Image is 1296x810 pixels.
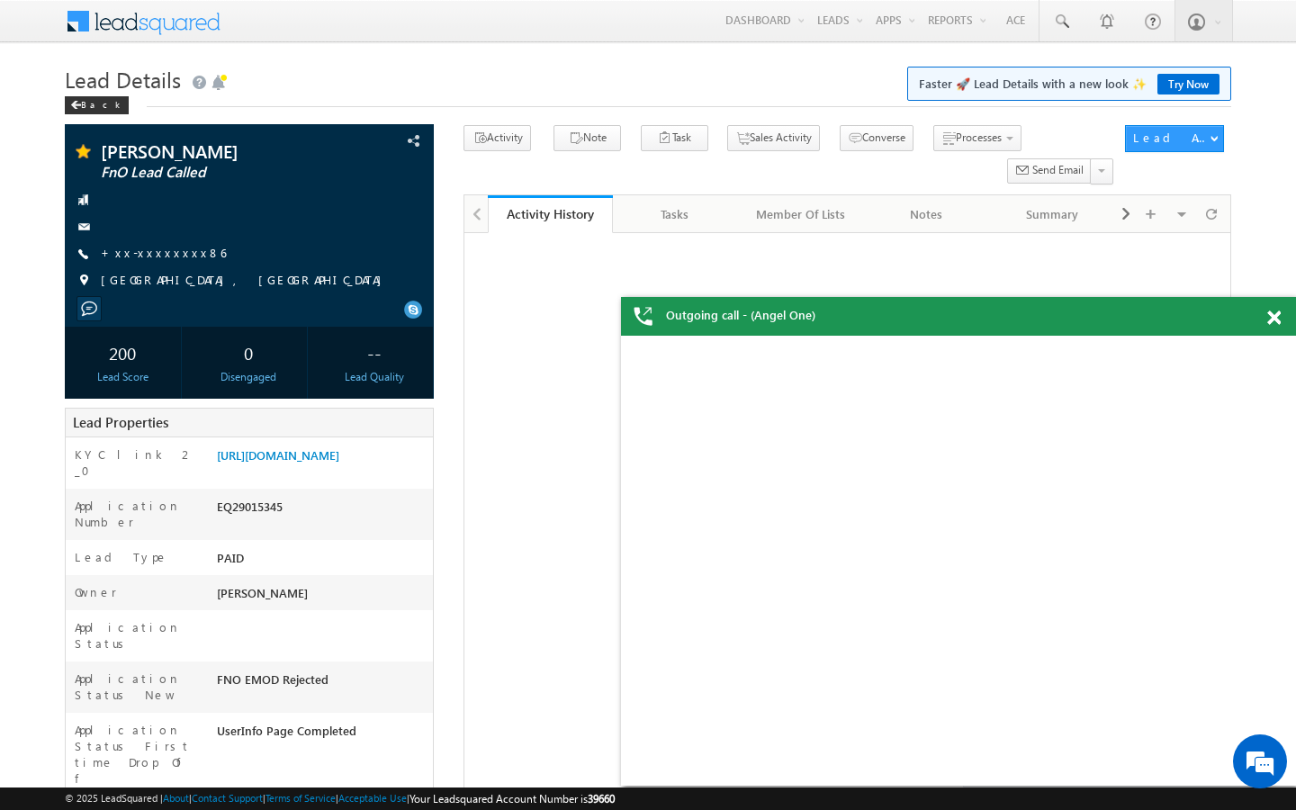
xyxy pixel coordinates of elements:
div: Activity History [501,205,600,222]
a: +xx-xxxxxxxx86 [101,245,226,260]
span: 39660 [588,792,615,805]
div: Lead Actions [1133,130,1210,146]
label: Application Number [75,498,199,530]
label: Owner [75,584,117,600]
a: Notes [864,195,990,233]
div: Summary [1004,203,1100,225]
button: Note [553,125,621,151]
a: Tasks [613,195,739,233]
div: 200 [69,336,176,369]
div: -- [321,336,428,369]
button: Send Email [1007,158,1092,184]
span: Faster 🚀 Lead Details with a new look ✨ [919,75,1219,93]
span: FnO Lead Called [101,164,328,182]
span: Your Leadsquared Account Number is [409,792,615,805]
div: EQ29015345 [212,498,433,523]
div: UserInfo Page Completed [212,722,433,747]
div: Member Of Lists [753,203,849,225]
label: Application Status New [75,670,199,703]
a: Summary [990,195,1116,233]
span: Outgoing call - (Angel One) [666,307,815,323]
div: Notes [878,203,974,225]
div: Lead Quality [321,369,428,385]
span: Lead Properties [73,413,168,431]
div: Tasks [627,203,723,225]
a: Member Of Lists [739,195,865,233]
label: KYC link 2_0 [75,446,199,479]
span: [GEOGRAPHIC_DATA], [GEOGRAPHIC_DATA] [101,272,391,290]
label: Application Status [75,619,199,652]
span: © 2025 LeadSquared | | | | | [65,790,615,807]
span: Lead Details [65,65,181,94]
a: Try Now [1157,74,1219,94]
button: Processes [933,125,1021,151]
button: Activity [463,125,531,151]
div: PAID [212,549,433,574]
span: [PERSON_NAME] [217,585,308,600]
a: Terms of Service [265,792,336,804]
button: Converse [840,125,913,151]
div: Lead Score [69,369,176,385]
label: Application Status First time Drop Off [75,722,199,787]
div: Disengaged [195,369,302,385]
a: [URL][DOMAIN_NAME] [217,447,339,463]
button: Task [641,125,708,151]
button: Sales Activity [727,125,820,151]
button: Lead Actions [1125,125,1224,152]
a: Activity History [488,195,614,233]
span: [PERSON_NAME] [101,142,328,160]
label: Lead Type [75,549,168,565]
div: Back [65,96,129,114]
span: Send Email [1032,162,1084,178]
span: Processes [956,130,1002,144]
div: FNO EMOD Rejected [212,670,433,696]
a: About [163,792,189,804]
div: 0 [195,336,302,369]
a: Back [65,95,138,111]
a: Contact Support [192,792,263,804]
a: Acceptable Use [338,792,407,804]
